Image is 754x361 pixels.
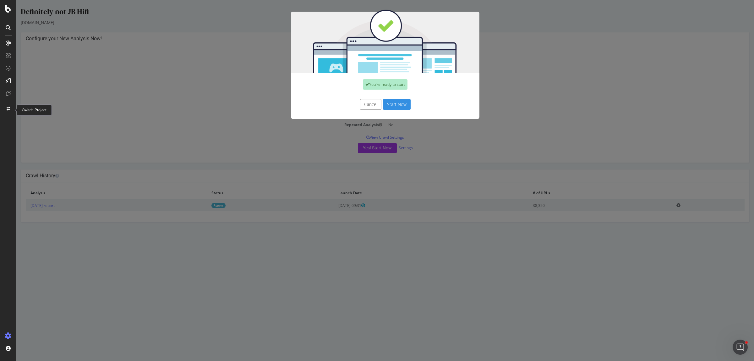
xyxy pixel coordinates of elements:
[367,99,394,110] button: Start Now
[22,108,46,113] div: Switch Project
[344,99,365,110] button: Cancel
[347,79,391,90] div: You're ready to start
[733,340,748,355] iframe: Intercom live chat
[275,9,463,73] img: You're all set!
